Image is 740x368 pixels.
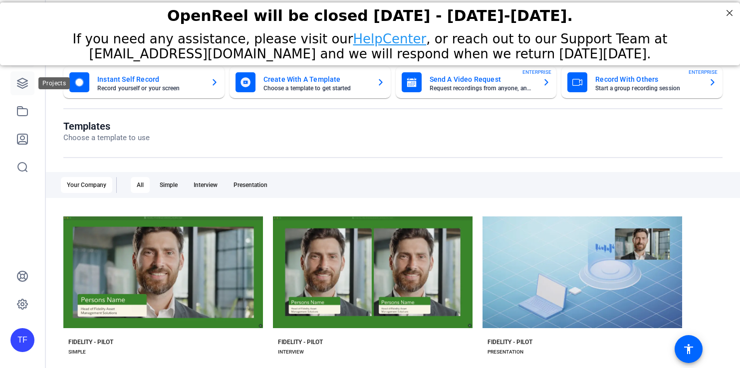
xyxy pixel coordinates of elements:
div: Interview [188,177,224,193]
mat-card-subtitle: Record yourself or your screen [97,85,203,91]
div: Projects [38,77,70,89]
button: Send A Video RequestRequest recordings from anyone, anywhereENTERPRISE [396,66,557,98]
div: All [131,177,150,193]
button: Instant Self RecordRecord yourself or your screen [63,66,225,98]
span: If you need any assistance, please visit our , or reach out to our Support Team at [EMAIL_ADDRESS... [72,29,667,59]
div: INTERVIEW [278,348,304,356]
h1: Templates [63,120,150,132]
div: FIDELITY - PILOT [278,338,323,346]
mat-card-title: Create With A Template [263,73,369,85]
span: ENTERPRISE [689,68,718,76]
div: PRESENTATION [488,348,523,356]
div: FIDELITY - PILOT [488,338,532,346]
div: FIDELITY - PILOT [68,338,113,346]
mat-icon: accessibility [683,343,695,355]
span: ENTERPRISE [522,68,551,76]
div: OpenReel will be closed [DATE] - [DATE]-[DATE]. [12,4,728,22]
mat-card-subtitle: Choose a template to get started [263,85,369,91]
div: Simple [154,177,184,193]
mat-card-title: Instant Self Record [97,73,203,85]
mat-card-title: Send A Video Request [430,73,535,85]
div: SIMPLE [68,348,86,356]
button: Create With A TemplateChoose a template to get started [230,66,391,98]
div: Presentation [228,177,273,193]
mat-card-subtitle: Start a group recording session [595,85,701,91]
div: Your Company [61,177,112,193]
div: TF [10,328,34,352]
button: Record With OthersStart a group recording sessionENTERPRISE [561,66,723,98]
mat-card-subtitle: Request recordings from anyone, anywhere [430,85,535,91]
a: HelpCenter [353,29,427,44]
p: Choose a template to use [63,132,150,144]
mat-card-title: Record With Others [595,73,701,85]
